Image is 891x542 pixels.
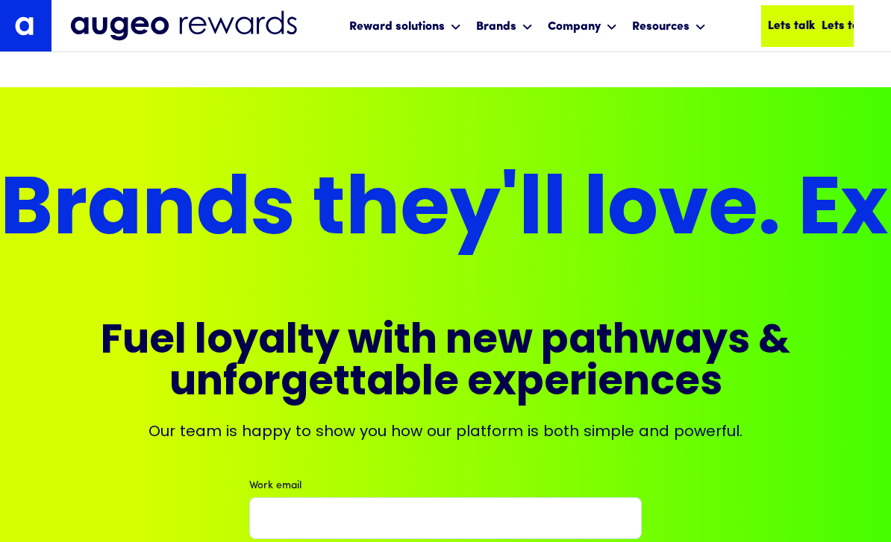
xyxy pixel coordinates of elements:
a: Lets talkLets talkLets talk [761,5,854,47]
div: Lets talk [822,17,869,35]
div: Reward solutions [346,6,465,45]
div: Lets talk [714,17,762,35]
div: Our team is happy to show you how our platform is both simple and powerful. [148,420,742,441]
h3: Fuel loyalty with new pathways & unforgettable experiences [54,322,838,406]
div: Company [544,6,621,45]
div: Reward solutions [349,18,445,36]
div: Brands [476,18,516,36]
div: Company [548,18,601,36]
label: Work email [249,479,641,494]
div: Brands [472,6,537,45]
div: Resources [628,6,710,45]
div: Lets talk [768,17,816,35]
div: Resources [632,18,690,36]
img: Augeo Rewards business unit full logo in midnight blue. [70,10,297,42]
